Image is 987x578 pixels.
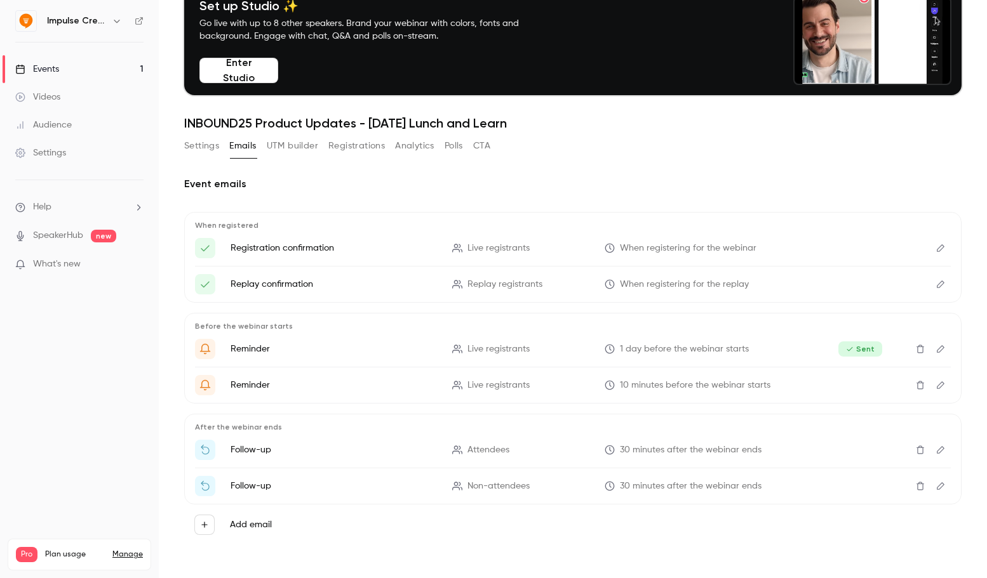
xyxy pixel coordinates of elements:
[930,339,951,359] button: Edit
[467,480,530,493] span: Non-attendees
[15,147,66,159] div: Settings
[620,278,749,291] span: When registering for the replay
[395,136,434,156] button: Analytics
[15,91,60,103] div: Videos
[33,229,83,242] a: SpeakerHub
[199,58,278,83] button: Enter Studio
[91,230,116,242] span: new
[47,15,107,27] h6: Impulse Creative
[33,200,51,214] span: Help
[195,220,951,230] p: When registered
[184,136,219,156] button: Settings
[231,343,437,355] p: Reminder
[445,136,463,156] button: Polls
[231,278,437,291] p: Replay confirmation
[45,549,105,560] span: Plan usage
[15,63,59,76] div: Events
[184,176,962,192] h2: Event emails
[930,274,951,294] button: Edit
[620,343,749,356] span: 1 day before the webinar starts
[128,259,144,270] iframe: Noticeable Trigger
[195,476,951,496] li: Watch the replay of {{ event_name }}
[112,549,143,560] a: Manage
[229,136,256,156] button: Emails
[467,379,530,392] span: Live registrants
[195,274,951,294] li: Here's your access link to {{ event_name }}!
[184,115,962,131] h1: INBOUND25 Product Updates - [DATE] Lunch and Learn
[910,339,930,359] button: Delete
[930,440,951,460] button: Edit
[467,443,509,457] span: Attendees
[231,443,437,456] p: Follow-up
[473,136,490,156] button: CTA
[467,242,530,255] span: Live registrants
[620,379,770,392] span: 10 minutes before the webinar starts
[930,238,951,258] button: Edit
[195,238,951,258] li: Here's your access link to {{ event_name }}!
[620,480,762,493] span: 30 minutes after the webinar ends
[910,375,930,395] button: Delete
[930,476,951,496] button: Edit
[199,17,549,43] p: Go live with up to 8 other speakers. Brand your webinar with colors, fonts and background. Engage...
[467,278,542,291] span: Replay registrants
[230,518,272,531] label: Add email
[231,480,437,492] p: Follow-up
[930,375,951,395] button: Edit
[910,476,930,496] button: Delete
[195,339,951,359] li: Get Ready for '{{ event_name }}' tomorrow!
[267,136,318,156] button: UTM builder
[33,258,81,271] span: What's new
[195,321,951,331] p: Before the webinar starts
[838,341,882,357] span: Sent
[195,422,951,432] p: After the webinar ends
[231,379,437,391] p: Reminder
[467,343,530,356] span: Live registrants
[15,200,144,214] li: help-dropdown-opener
[231,242,437,254] p: Registration confirmation
[910,440,930,460] button: Delete
[620,242,756,255] span: When registering for the webinar
[195,440,951,460] li: Thanks for attending {{ event_name }}
[620,443,762,457] span: 30 minutes after the webinar ends
[15,119,72,131] div: Audience
[195,375,951,395] li: {{ event_name }} is about to go live
[328,136,385,156] button: Registrations
[16,547,37,562] span: Pro
[16,11,36,31] img: Impulse Creative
